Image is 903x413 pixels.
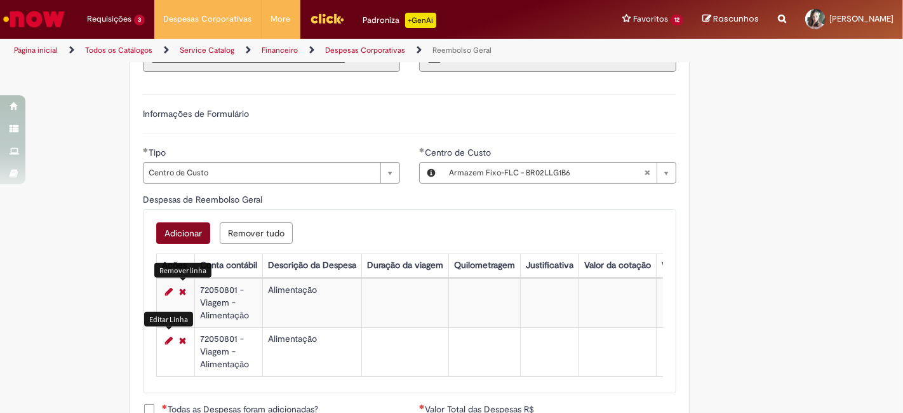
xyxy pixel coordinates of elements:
[156,254,194,277] th: Ações
[262,254,361,277] th: Descrição da Despesa
[262,278,361,327] td: Alimentação
[162,333,176,348] a: Editar Linha 2
[829,13,893,24] span: [PERSON_NAME]
[262,45,298,55] a: Financeiro
[180,45,234,55] a: Service Catalog
[143,108,249,119] label: Informações de Formulário
[176,284,189,299] a: Remover linha 1
[420,163,443,183] button: Centro de Custo, Visualizar este registro Armazem Fixo-FLC - BR02LLG1B6
[443,163,676,183] a: Armazem Fixo-FLC - BR02LLG1B6Limpar campo Centro de Custo
[87,13,131,25] span: Requisições
[85,45,152,55] a: Todos os Catálogos
[164,13,252,25] span: Despesas Corporativas
[520,254,579,277] th: Justificativa
[419,147,425,152] span: Obrigatório Preenchido
[449,163,644,183] span: Armazem Fixo-FLC - BR02LLG1B6
[262,327,361,376] td: Alimentação
[134,15,145,25] span: 3
[448,254,520,277] th: Quilometragem
[310,9,344,28] img: click_logo_yellow_360x200.png
[156,222,210,244] button: Add a row for Despesas de Reembolso Geral
[143,194,265,205] span: Despesas de Reembolso Geral
[702,13,759,25] a: Rascunhos
[162,404,168,409] span: Necessários
[176,333,189,348] a: Remover linha 2
[154,263,211,278] div: Remover linha
[149,163,374,183] span: Centro de Custo
[633,13,668,25] span: Favoritos
[14,45,58,55] a: Página inicial
[638,163,657,183] abbr: Limpar campo Centro de Custo
[361,254,448,277] th: Duração da viagem
[10,39,592,62] ul: Trilhas de página
[220,222,293,244] button: Remove all rows for Despesas de Reembolso Geral
[194,254,262,277] th: Conta contábil
[194,278,262,327] td: 72050801 - Viagem - Alimentação
[425,147,493,158] span: Centro de Custo
[144,312,193,327] div: Editar Linha
[713,13,759,25] span: Rascunhos
[405,13,436,28] p: +GenAi
[671,15,683,25] span: 12
[419,404,425,409] span: Necessários
[656,254,723,277] th: Valor por Litro
[325,45,405,55] a: Despesas Corporativas
[162,284,176,299] a: Editar Linha 1
[432,45,492,55] a: Reembolso Geral
[579,254,656,277] th: Valor da cotação
[194,327,262,376] td: 72050801 - Viagem - Alimentação
[271,13,291,25] span: More
[1,6,67,32] img: ServiceNow
[149,147,168,158] span: Tipo
[143,147,149,152] span: Obrigatório Preenchido
[363,13,436,28] div: Padroniza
